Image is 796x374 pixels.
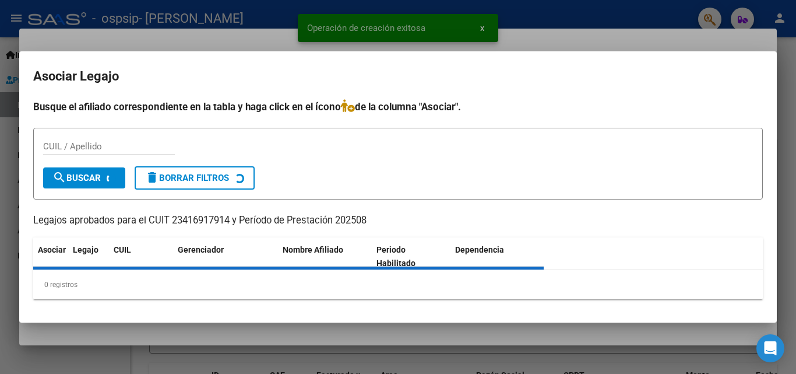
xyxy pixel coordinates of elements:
[178,245,224,254] span: Gerenciador
[33,65,763,88] h2: Asociar Legajo
[376,245,415,268] span: Periodo Habilitado
[455,245,504,254] span: Dependencia
[145,170,159,184] mat-icon: delete
[109,237,173,276] datatable-header-cell: CUIL
[33,214,763,228] p: Legajos aprobados para el CUIT 23416917914 y Período de Prestación 202508
[52,173,101,183] span: Buscar
[173,237,278,276] datatable-header-cell: Gerenciador
[52,170,66,184] mat-icon: search
[114,245,131,254] span: CUIL
[33,237,68,276] datatable-header-cell: Asociar
[135,166,255,190] button: Borrar Filtros
[372,237,450,276] datatable-header-cell: Periodo Habilitado
[283,245,343,254] span: Nombre Afiliado
[33,99,763,114] h4: Busque el afiliado correspondiente en la tabla y haga click en el ícono de la columna "Asociar".
[450,237,544,276] datatable-header-cell: Dependencia
[38,245,66,254] span: Asociar
[278,237,372,276] datatable-header-cell: Nombre Afiliado
[756,334,784,362] div: Open Intercom Messenger
[145,173,229,183] span: Borrar Filtros
[68,237,109,276] datatable-header-cell: Legajo
[43,167,125,188] button: Buscar
[33,270,763,299] div: 0 registros
[73,245,98,254] span: Legajo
